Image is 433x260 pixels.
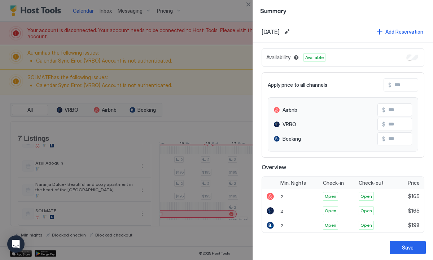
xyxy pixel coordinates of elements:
span: Apply price to all channels [268,82,327,88]
span: $ [382,107,385,113]
span: Airbnb [283,107,297,113]
span: 2 [280,208,283,214]
span: $ [382,136,385,142]
span: VRBO [283,121,296,128]
span: $ [382,121,385,128]
span: Check-out [359,180,384,186]
span: $198 [408,222,420,229]
span: $165 [408,208,420,214]
span: Overview [262,163,424,171]
span: Booking [283,136,301,142]
span: [DATE] [262,28,280,35]
span: Summary [260,6,426,15]
div: Open Intercom Messenger [7,235,25,253]
button: Edit date range [283,27,291,36]
span: Available [305,54,324,61]
button: Blocked dates override all pricing rules and remain unavailable until manually unblocked [292,53,301,62]
span: Price [408,180,420,186]
span: $165 [408,193,420,200]
span: Open [325,208,336,214]
span: $ [388,82,392,88]
button: Add Reservation [376,27,424,37]
div: Save [402,244,414,251]
span: Open [360,193,372,200]
span: Open [360,208,372,214]
button: Save [390,241,426,254]
span: 2 [280,194,283,199]
span: Open [325,193,336,200]
span: 2 [280,223,283,228]
span: Min. Nights [280,180,306,186]
div: Add Reservation [385,28,423,35]
span: Availability [266,54,290,61]
span: Open [360,222,372,229]
span: Open [325,222,336,229]
span: Check-in [323,180,344,186]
